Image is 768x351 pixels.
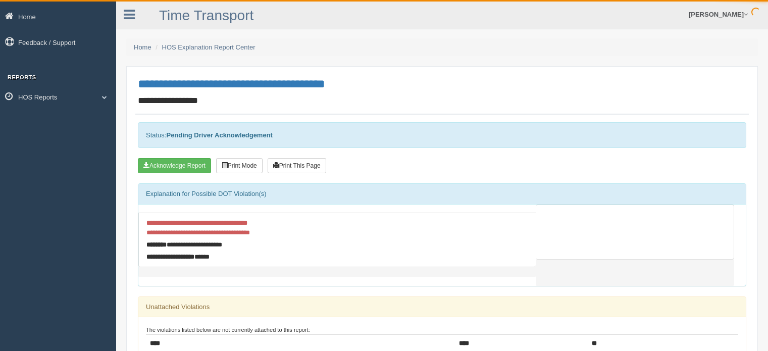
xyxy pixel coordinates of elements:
[134,43,151,51] a: Home
[138,184,746,204] div: Explanation for Possible DOT Violation(s)
[138,297,746,317] div: Unattached Violations
[216,158,263,173] button: Print Mode
[138,122,746,148] div: Status:
[138,158,211,173] button: Acknowledge Receipt
[146,327,310,333] small: The violations listed below are not currently attached to this report:
[166,131,272,139] strong: Pending Driver Acknowledgement
[268,158,326,173] button: Print This Page
[159,8,253,23] a: Time Transport
[162,43,255,51] a: HOS Explanation Report Center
